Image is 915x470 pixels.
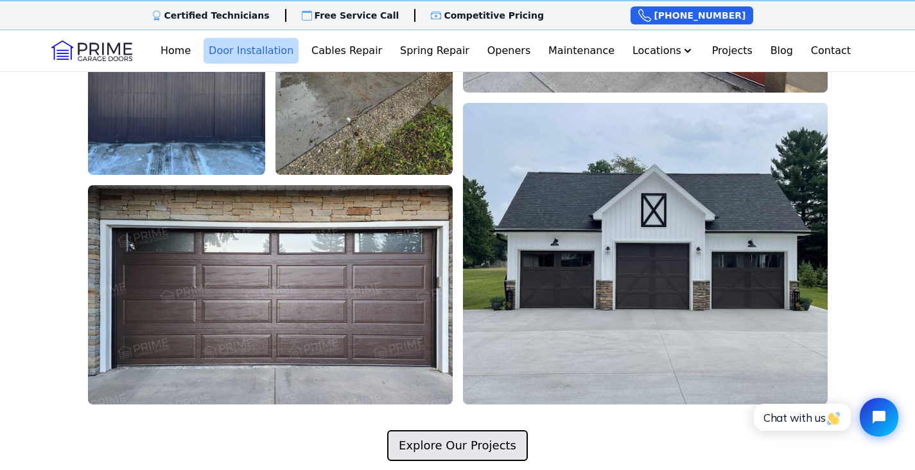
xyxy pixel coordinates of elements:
p: Free Service Call [315,9,399,22]
a: Blog [765,38,798,64]
a: Contact [806,38,856,64]
p: Certified Technicians [164,9,270,22]
a: Explore Our Projects [387,430,528,461]
a: Cables Repair [306,38,387,64]
a: Projects [707,38,758,64]
a: [PHONE_NUMBER] [631,6,753,24]
button: Locations [627,38,699,64]
a: Home [155,38,196,64]
img: garage door installation service [463,103,828,404]
iframe: Tidio Chat [740,387,909,447]
a: Door Installation [204,38,299,64]
img: garage door installers calgary [88,185,453,404]
a: Spring Repair [395,38,475,64]
p: Competitive Pricing [444,9,544,22]
img: Logo [51,41,132,61]
a: Openers [482,38,536,64]
a: Maintenance [543,38,620,64]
